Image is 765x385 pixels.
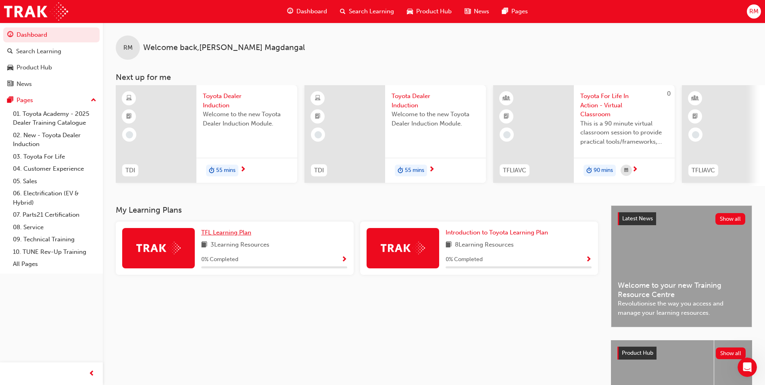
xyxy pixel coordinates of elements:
span: learningRecordVerb_NONE-icon [315,131,322,138]
span: learningResourceType_INSTRUCTOR_LED-icon [692,93,698,104]
span: up-icon [91,95,96,106]
h3: My Learning Plans [116,205,598,215]
button: Pages [3,93,100,108]
span: Welcome to your new Training Resource Centre [618,281,745,299]
span: Dashboard [296,7,327,16]
span: TFL Learning Plan [201,229,251,236]
a: TDIToyota Dealer InductionWelcome to the new Toyota Dealer Induction Module.duration-icon55 mins [304,85,486,183]
a: TFL Learning Plan [201,228,254,237]
a: 04. Customer Experience [10,163,100,175]
a: search-iconSearch Learning [334,3,400,20]
span: Show Progress [586,256,592,264]
h3: Next up for me [103,73,765,82]
a: 0TFLIAVCToyota For Life In Action - Virtual ClassroomThis is a 90 minute virtual classroom sessio... [493,85,675,183]
span: pages-icon [7,97,13,104]
a: Latest NewsShow allWelcome to your new Training Resource CentreRevolutionise the way you access a... [611,205,752,327]
a: TDIToyota Dealer InductionWelcome to the new Toyota Dealer Induction Module.duration-icon55 mins [116,85,297,183]
span: This is a 90 minute virtual classroom session to provide practical tools/frameworks, behaviours a... [580,119,668,146]
a: Product HubShow all [617,347,746,360]
a: guage-iconDashboard [281,3,334,20]
a: car-iconProduct Hub [400,3,458,20]
span: TFLIAVC [503,166,526,175]
button: Show Progress [341,255,347,265]
div: Product Hub [17,63,52,72]
span: News [474,7,489,16]
a: Dashboard [3,27,100,42]
span: Latest News [622,215,653,222]
span: search-icon [340,6,346,17]
span: booktick-icon [126,111,132,122]
a: News [3,77,100,92]
span: booktick-icon [504,111,509,122]
button: DashboardSearch LearningProduct HubNews [3,26,100,93]
span: calendar-icon [624,165,628,176]
span: RM [123,43,133,52]
div: News [17,80,32,89]
span: TFLIAVC [692,166,715,175]
span: duration-icon [586,165,592,176]
span: car-icon [7,64,13,71]
button: Show all [716,347,746,359]
img: Trak [4,2,68,21]
a: 07. Parts21 Certification [10,209,100,221]
span: Show Progress [341,256,347,264]
a: 05. Sales [10,175,100,188]
a: 08. Service [10,221,100,234]
span: Pages [511,7,528,16]
span: prev-icon [89,369,95,379]
span: learningResourceType_INSTRUCTOR_LED-icon [504,93,509,104]
span: news-icon [465,6,471,17]
span: booktick-icon [692,111,698,122]
span: 3 Learning Resources [211,240,269,250]
span: TDI [125,166,135,175]
span: RM [749,7,759,16]
span: Welcome back , [PERSON_NAME] Magdangal [143,43,305,52]
span: booktick-icon [315,111,321,122]
span: 0 % Completed [446,255,483,264]
span: Toyota Dealer Induction [392,92,479,110]
span: learningResourceType_ELEARNING-icon [126,93,132,104]
a: 09. Technical Training [10,233,100,246]
span: 0 [667,90,671,97]
iframe: Intercom live chat [738,358,757,377]
span: TDI [314,166,324,175]
span: learningResourceType_ELEARNING-icon [315,93,321,104]
a: 06. Electrification (EV & Hybrid) [10,187,100,209]
span: book-icon [446,240,452,250]
a: All Pages [10,258,100,270]
a: 03. Toyota For Life [10,151,100,163]
span: Introduction to Toyota Learning Plan [446,229,548,236]
a: Latest NewsShow all [618,212,745,225]
span: next-icon [240,166,246,174]
span: duration-icon [398,165,403,176]
span: Toyota Dealer Induction [203,92,291,110]
span: Revolutionise the way you access and manage your learning resources. [618,299,745,317]
span: learningRecordVerb_NONE-icon [692,131,699,138]
span: Product Hub [416,7,452,16]
span: guage-icon [7,31,13,39]
span: 55 mins [216,166,236,175]
span: 8 Learning Resources [455,240,514,250]
a: Product Hub [3,60,100,75]
span: Welcome to the new Toyota Dealer Induction Module. [203,110,291,128]
button: RM [747,4,761,19]
button: Show all [715,213,746,225]
div: Search Learning [16,47,61,56]
span: duration-icon [209,165,215,176]
span: next-icon [429,166,435,174]
a: 01. Toyota Academy - 2025 Dealer Training Catalogue [10,108,100,129]
span: pages-icon [502,6,508,17]
span: Welcome to the new Toyota Dealer Induction Module. [392,110,479,128]
span: learningRecordVerb_NONE-icon [503,131,511,138]
a: pages-iconPages [496,3,534,20]
span: 90 mins [594,166,613,175]
a: 02. New - Toyota Dealer Induction [10,129,100,151]
span: Product Hub [622,349,653,356]
span: 0 % Completed [201,255,238,264]
span: next-icon [632,166,638,174]
img: Trak [136,242,181,254]
a: 10. TUNE Rev-Up Training [10,246,100,258]
a: news-iconNews [458,3,496,20]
